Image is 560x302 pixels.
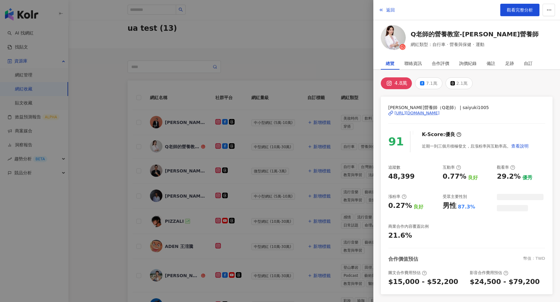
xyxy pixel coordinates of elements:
div: 男性 [443,201,456,211]
a: 觀看完整分析 [500,4,539,16]
span: 網紅類型：自行車 · 營養與保健 · 運動 [411,41,539,48]
div: 4.8萬 [394,79,407,88]
div: 7.1萬 [426,79,437,88]
button: 7.1萬 [415,77,442,89]
div: 合作評價 [432,57,449,70]
div: 87.3% [458,204,475,210]
div: 0.77% [443,172,466,181]
button: 2.1萬 [446,77,473,89]
div: 漲粉率 [388,194,407,199]
div: 備註 [487,57,495,70]
div: 總覽 [386,57,394,70]
div: 詢價紀錄 [459,57,477,70]
div: 48,399 [388,172,415,181]
button: 4.8萬 [381,77,412,89]
div: 優良 [445,131,455,138]
div: 追蹤數 [388,165,400,170]
div: K-Score : [422,131,461,138]
div: 29.2% [497,172,520,181]
div: 足跡 [505,57,514,70]
div: 合作價值預估 [388,256,418,263]
div: 互動率 [443,165,461,170]
button: 查看說明 [511,140,529,152]
div: 幣值：TWD [523,256,545,263]
div: 受眾主要性別 [443,194,467,199]
img: KOL Avatar [381,25,406,50]
div: 21.6% [388,231,412,240]
a: Q老師的營養教室-[PERSON_NAME]營養師 [411,30,539,39]
div: 良好 [413,204,423,210]
div: 0.27% [388,201,412,211]
span: 觀看完整分析 [507,7,533,12]
div: $15,000 - $52,200 [388,277,458,287]
span: [PERSON_NAME]營養師（Q老師） | saiyuki1005 [388,104,545,111]
div: 觀看率 [497,165,515,170]
div: [URL][DOMAIN_NAME] [394,110,440,116]
div: 2.1萬 [456,79,468,88]
div: 良好 [468,174,478,181]
div: $24,500 - $79,200 [470,277,540,287]
div: 91 [388,133,404,151]
div: 優秀 [522,174,532,181]
div: 近期一到三個月積極發文，且漲粉率與互動率高。 [422,140,529,152]
button: 返回 [378,4,395,16]
a: [URL][DOMAIN_NAME] [388,110,545,116]
div: 自訂 [524,57,533,70]
div: 商業合作內容覆蓋比例 [388,224,429,229]
span: 查看說明 [511,144,529,149]
span: 返回 [386,7,395,12]
div: 圖文合作費用預估 [388,270,427,276]
a: KOL Avatar [381,25,406,52]
div: 影音合作費用預估 [470,270,508,276]
div: 聯絡資訊 [404,57,422,70]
